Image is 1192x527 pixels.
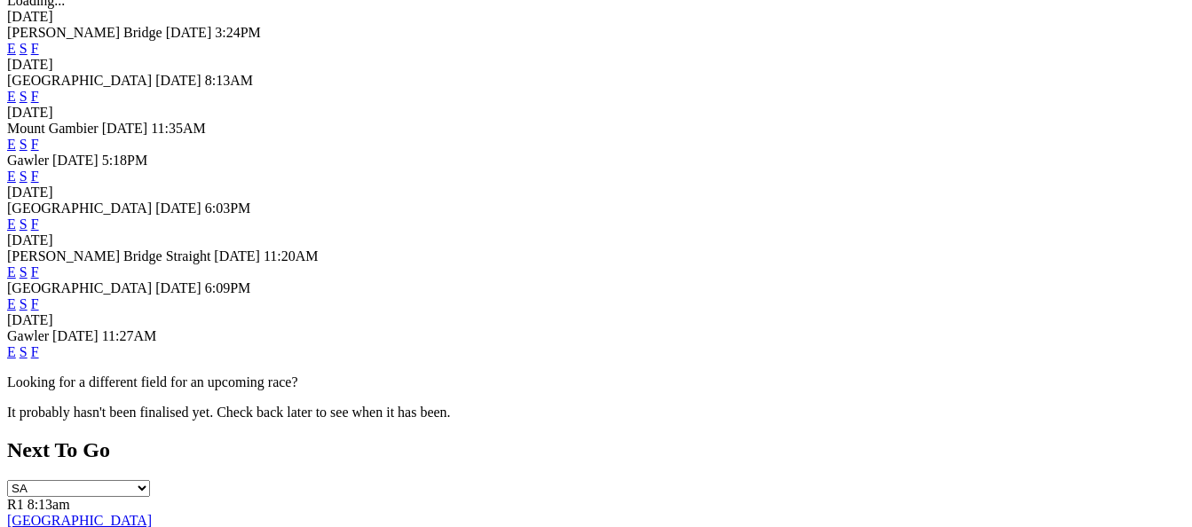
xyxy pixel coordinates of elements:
[28,497,70,512] span: 8:13am
[7,25,162,40] span: [PERSON_NAME] Bridge
[7,374,1185,390] p: Looking for a different field for an upcoming race?
[102,121,148,136] span: [DATE]
[7,216,16,232] a: E
[205,201,251,216] span: 6:03PM
[102,328,157,343] span: 11:27AM
[31,296,39,311] a: F
[7,153,49,168] span: Gawler
[31,216,39,232] a: F
[20,264,28,279] a: S
[52,328,99,343] span: [DATE]
[7,296,16,311] a: E
[151,121,206,136] span: 11:35AM
[205,280,251,295] span: 6:09PM
[20,41,28,56] a: S
[7,105,1185,121] div: [DATE]
[20,296,28,311] a: S
[31,41,39,56] a: F
[7,280,152,295] span: [GEOGRAPHIC_DATA]
[214,248,260,263] span: [DATE]
[20,89,28,104] a: S
[7,232,1185,248] div: [DATE]
[264,248,319,263] span: 11:20AM
[7,9,1185,25] div: [DATE]
[7,248,210,263] span: [PERSON_NAME] Bridge Straight
[31,264,39,279] a: F
[7,89,16,104] a: E
[7,41,16,56] a: E
[31,344,39,359] a: F
[7,169,16,184] a: E
[7,312,1185,328] div: [DATE]
[7,264,16,279] a: E
[215,25,261,40] span: 3:24PM
[7,137,16,152] a: E
[155,73,201,88] span: [DATE]
[20,344,28,359] a: S
[166,25,212,40] span: [DATE]
[205,73,253,88] span: 8:13AM
[102,153,148,168] span: 5:18PM
[7,405,451,420] partial: It probably hasn't been finalised yet. Check back later to see when it has been.
[20,216,28,232] a: S
[155,280,201,295] span: [DATE]
[31,169,39,184] a: F
[7,201,152,216] span: [GEOGRAPHIC_DATA]
[7,57,1185,73] div: [DATE]
[7,328,49,343] span: Gawler
[7,185,1185,201] div: [DATE]
[7,497,24,512] span: R1
[20,137,28,152] a: S
[7,121,99,136] span: Mount Gambier
[7,344,16,359] a: E
[20,169,28,184] a: S
[7,438,1185,462] h2: Next To Go
[31,89,39,104] a: F
[52,153,99,168] span: [DATE]
[31,137,39,152] a: F
[7,73,152,88] span: [GEOGRAPHIC_DATA]
[155,201,201,216] span: [DATE]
